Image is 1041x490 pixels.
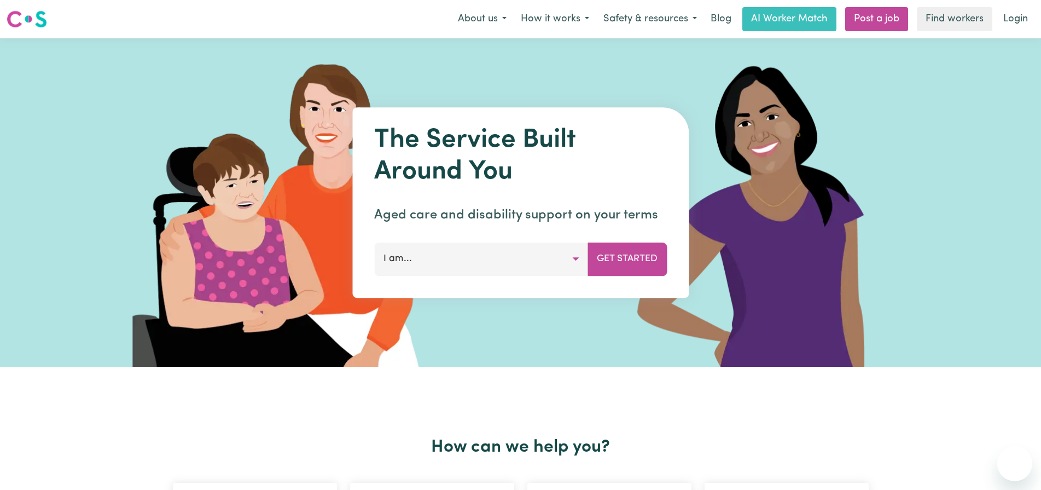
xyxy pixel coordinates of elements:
a: AI Worker Match [742,7,836,31]
a: Careseekers logo [7,7,47,32]
iframe: Button to launch messaging window [997,446,1032,481]
p: Aged care and disability support on your terms [374,205,667,225]
img: Careseekers logo [7,9,47,29]
h1: The Service Built Around You [374,125,667,188]
a: Find workers [917,7,992,31]
a: Login [997,7,1034,31]
a: Post a job [845,7,908,31]
button: Get Started [588,243,667,275]
button: About us [451,8,514,31]
a: Blog [704,7,738,31]
h2: How can we help you? [166,437,875,458]
button: How it works [514,8,596,31]
button: Safety & resources [596,8,704,31]
button: I am... [374,243,588,275]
